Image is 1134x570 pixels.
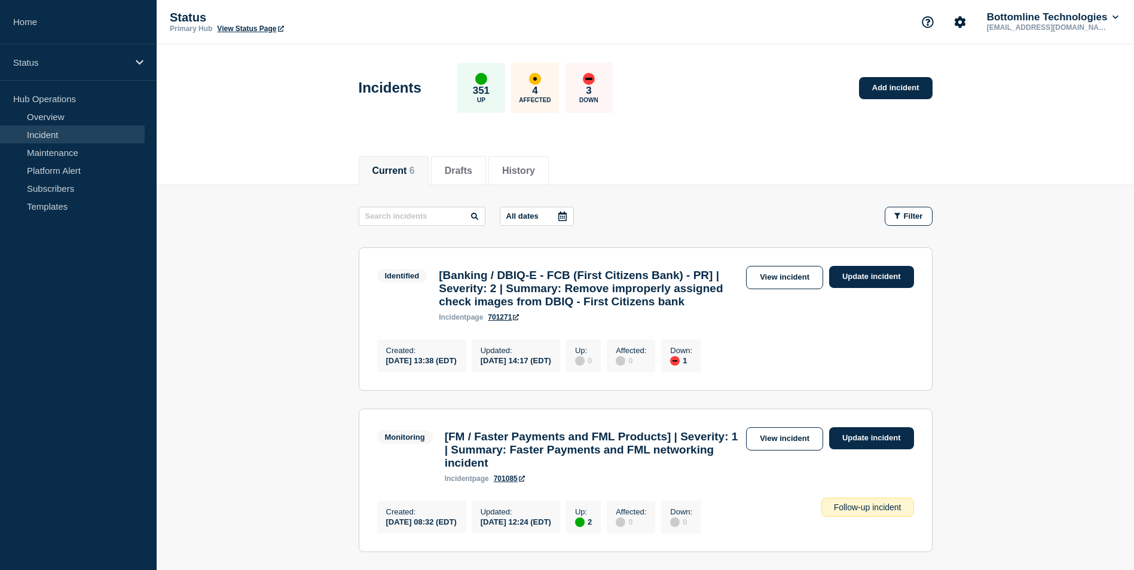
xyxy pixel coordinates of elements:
a: View incident [746,427,823,451]
p: 351 [473,85,490,97]
p: Up [477,97,485,103]
p: Created : [386,346,457,355]
p: Updated : [481,346,551,355]
a: 701271 [488,313,519,321]
p: Updated : [481,507,551,516]
a: Update incident [829,427,914,449]
div: disabled [616,517,625,527]
p: Down : [670,507,692,516]
p: All dates [506,212,539,220]
span: incident [445,474,472,483]
a: Update incident [829,266,914,288]
p: Status [13,57,128,68]
button: All dates [500,207,574,226]
span: Identified [377,269,427,283]
button: Drafts [445,166,472,176]
div: up [475,73,487,85]
p: Status [170,11,409,24]
button: Support [915,10,940,35]
a: View Status Page [217,24,283,33]
span: Filter [904,212,923,220]
input: Search incidents [359,207,485,226]
span: 6 [409,166,415,176]
p: Primary Hub [170,24,212,33]
p: [EMAIL_ADDRESS][DOMAIN_NAME] [985,23,1109,32]
div: 2 [575,516,592,527]
button: Current 6 [372,166,415,176]
p: Created : [386,507,457,516]
a: 701085 [494,474,525,483]
div: disabled [575,356,585,366]
a: Add incident [859,77,933,99]
div: Follow-up incident [821,498,914,517]
h3: [FM / Faster Payments and FML Products] | Severity: 1 | Summary: Faster Payments and FML networki... [445,430,740,470]
p: Down [579,97,598,103]
h3: [Banking / DBIQ-E - FCB (First Citizens Bank) - PR] | Severity: 2 | Summary: Remove improperly as... [439,269,740,308]
div: disabled [616,356,625,366]
div: 0 [616,355,646,366]
button: Filter [885,207,933,226]
p: 4 [532,85,537,97]
span: Monitoring [377,430,433,444]
div: 0 [575,355,592,366]
div: [DATE] 08:32 (EDT) [386,516,457,526]
div: 0 [670,516,692,527]
span: incident [439,313,466,321]
button: Account settings [947,10,973,35]
a: View incident [746,266,823,289]
button: History [502,166,535,176]
p: Affected [519,97,551,103]
p: Down : [670,346,692,355]
div: 1 [670,355,692,366]
button: Bottomline Technologies [985,11,1121,23]
p: Up : [575,507,592,516]
div: [DATE] 13:38 (EDT) [386,355,457,365]
div: affected [529,73,541,85]
p: Up : [575,346,592,355]
div: up [575,517,585,527]
p: page [445,474,489,483]
div: down [670,356,680,366]
div: [DATE] 12:24 (EDT) [481,516,551,526]
p: 3 [586,85,591,97]
p: page [439,313,483,321]
p: Affected : [616,346,646,355]
div: disabled [670,517,680,527]
div: [DATE] 14:17 (EDT) [481,355,551,365]
div: 0 [616,516,646,527]
h1: Incidents [359,79,421,96]
div: down [583,73,595,85]
p: Affected : [616,507,646,516]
